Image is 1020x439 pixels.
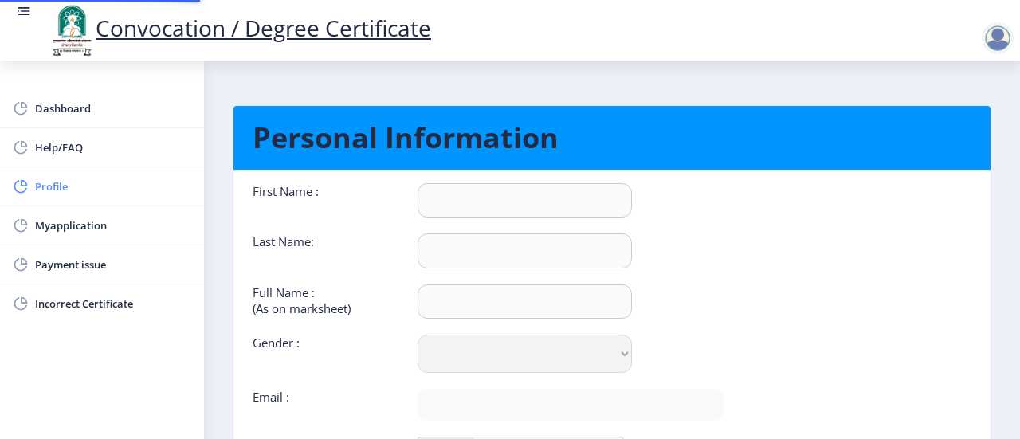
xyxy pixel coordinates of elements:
[35,99,191,118] span: Dashboard
[241,233,406,268] div: Last Name:
[241,335,406,373] div: Gender :
[35,138,191,157] span: Help/FAQ
[241,284,406,319] div: Full Name : (As on marksheet)
[35,177,191,196] span: Profile
[35,294,191,313] span: Incorrect Certificate
[253,119,971,157] h1: Personal Information
[241,183,406,218] div: First Name :
[48,3,96,57] img: logo
[241,389,406,421] div: Email :
[48,13,431,43] a: Convocation / Degree Certificate
[35,255,191,274] span: Payment issue
[35,216,191,235] span: Myapplication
